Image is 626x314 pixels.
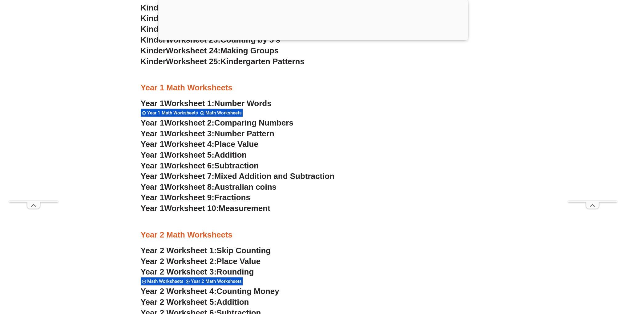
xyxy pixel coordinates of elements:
span: Addition [216,297,249,307]
span: Subtraction [214,161,259,170]
span: Kindergarten Patterns [220,57,305,66]
span: Year 1 Math Worksheets [147,110,200,116]
span: Math Worksheets [147,279,185,284]
span: Worksheet 8: [164,182,214,192]
span: Year 2 Worksheet 3: [141,267,217,276]
span: Making Groups [220,46,279,55]
span: Measurement [219,204,270,213]
span: Kinder [141,57,166,66]
a: Year 1Worksheet 9:Fractions [141,193,250,202]
span: Worksheet 25: [166,57,220,66]
a: Year 1Worksheet 7:Mixed Addition and Subtraction [141,171,335,181]
a: Year 1Worksheet 3:Number Pattern [141,129,274,138]
span: Worksheet 2: [164,118,214,127]
span: Place Value [214,139,258,149]
span: Comparing Numbers [214,118,293,127]
span: Worksheet 4: [164,139,214,149]
a: Year 1Worksheet 6:Subtraction [141,161,259,170]
a: Year 2 Worksheet 2:Place Value [141,257,261,266]
span: Mixed Addition and Subtraction [214,171,334,181]
a: Year 2 Worksheet 3:Rounding [141,267,254,276]
span: Worksheet 3: [164,129,214,138]
a: Year 1Worksheet 10:Measurement [141,204,270,213]
span: Number Pattern [214,129,274,138]
span: Math Worksheets [205,110,244,116]
span: Kinder [141,46,166,55]
a: Year 1Worksheet 1:Number Words [141,99,272,108]
h3: Year 1 Math Worksheets [141,83,486,93]
span: Australian coins [214,182,277,192]
span: Kinder [141,14,166,23]
span: Rounding [216,267,254,276]
span: Kinder [141,3,166,12]
span: Addition [214,150,247,159]
iframe: Advertisement [568,16,617,201]
span: Place Value [216,257,260,266]
span: Worksheet 10: [164,204,219,213]
span: Kinder [141,24,166,34]
span: Fractions [214,193,250,202]
span: Counting by 5’s [220,35,280,44]
span: Year 2 Worksheet 5: [141,297,217,307]
span: Worksheet 1: [164,99,214,108]
div: Math Worksheets [199,109,243,117]
span: Counting Money [216,287,279,296]
div: Math Worksheets [141,277,184,285]
iframe: Advertisement [9,16,58,201]
span: Year 2 Math Worksheets [191,279,244,284]
span: Year 2 Worksheet 2: [141,257,217,266]
span: Year 2 Worksheet 1: [141,246,217,255]
iframe: Chat Widget [523,245,626,314]
span: Worksheet 6: [164,161,214,170]
span: Worksheet 5: [164,150,214,159]
a: Year 2 Worksheet 4:Counting Money [141,287,279,296]
a: Year 1Worksheet 2:Comparing Numbers [141,118,293,127]
div: Year 2 Math Worksheets [184,277,243,285]
span: Worksheet 24: [166,46,220,55]
div: Year 1 Math Worksheets [141,109,199,117]
span: Worksheet 23: [166,35,220,44]
span: Year 2 Worksheet 4: [141,287,217,296]
span: Skip Counting [216,246,271,255]
h3: Year 2 Math Worksheets [141,230,486,240]
span: Worksheet 9: [164,193,214,202]
a: Year 2 Worksheet 5:Addition [141,297,249,307]
span: Worksheet 7: [164,171,214,181]
span: Kinder [141,35,166,44]
a: Year 1Worksheet 8:Australian coins [141,182,277,192]
span: Number Words [214,99,272,108]
a: Year 1Worksheet 5:Addition [141,150,247,159]
a: Year 1Worksheet 4:Place Value [141,139,258,149]
a: Year 2 Worksheet 1:Skip Counting [141,246,271,255]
